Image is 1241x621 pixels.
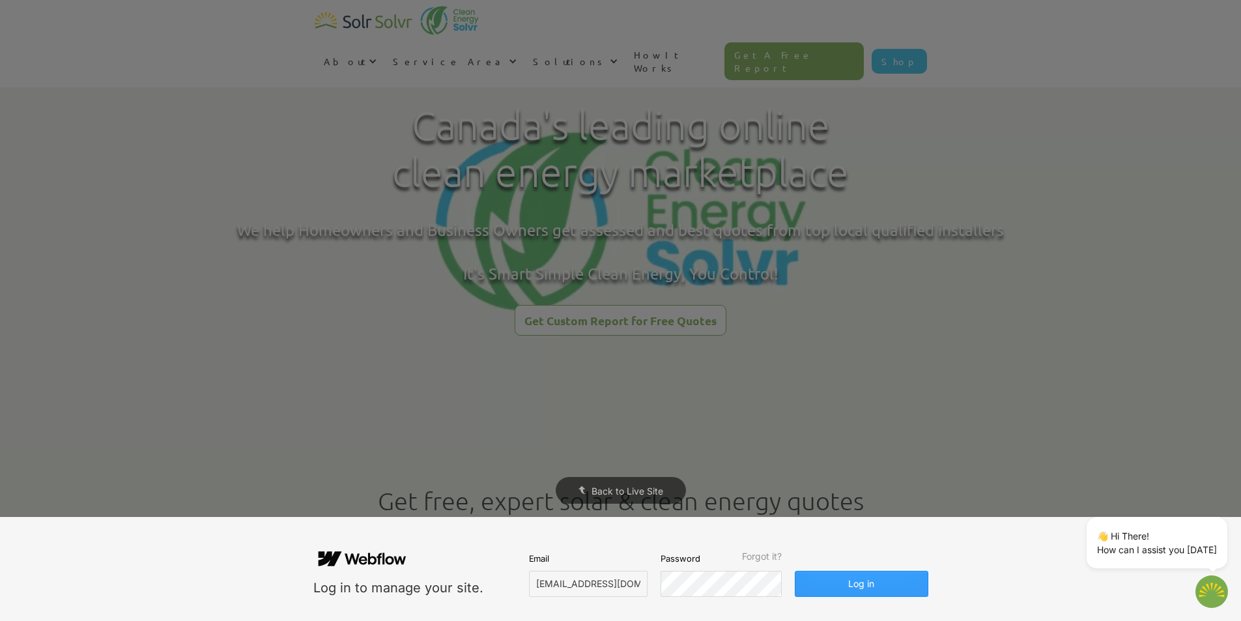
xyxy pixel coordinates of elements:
button: Open chatbot widget [1195,575,1228,608]
div: Log in to manage your site. [313,579,483,597]
span: Forgot it? [742,551,782,562]
button: Log in [795,571,928,597]
span: Password [661,553,700,564]
img: 1702586718.png [1195,575,1228,608]
span: Email [529,553,549,564]
span: Back to Live Site [592,485,663,497]
p: 👋 Hi There! How can I assist you [DATE] [1097,529,1217,556]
